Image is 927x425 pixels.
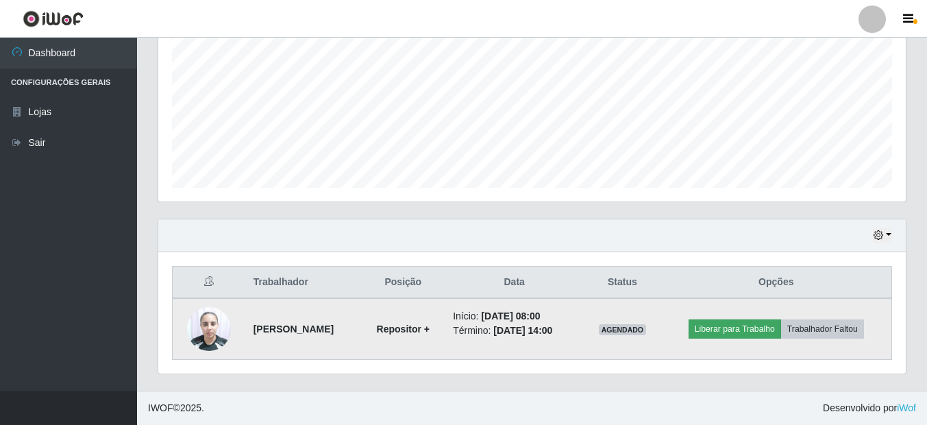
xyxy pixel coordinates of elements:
strong: Repositor + [377,324,430,335]
th: Trabalhador [245,267,362,299]
time: [DATE] 08:00 [481,311,540,321]
li: Início: [453,309,576,324]
th: Opções [661,267,892,299]
th: Posição [361,267,445,299]
span: AGENDADO [599,324,647,335]
li: Término: [453,324,576,338]
button: Trabalhador Faltou [781,319,864,339]
span: © 2025 . [148,401,204,415]
th: Data [445,267,584,299]
strong: [PERSON_NAME] [254,324,334,335]
img: 1739994247557.jpeg [187,300,231,358]
button: Liberar para Trabalho [689,319,781,339]
time: [DATE] 14:00 [493,325,552,336]
span: Desenvolvido por [823,401,916,415]
img: CoreUI Logo [23,10,84,27]
th: Status [584,267,660,299]
span: IWOF [148,402,173,413]
a: iWof [897,402,916,413]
